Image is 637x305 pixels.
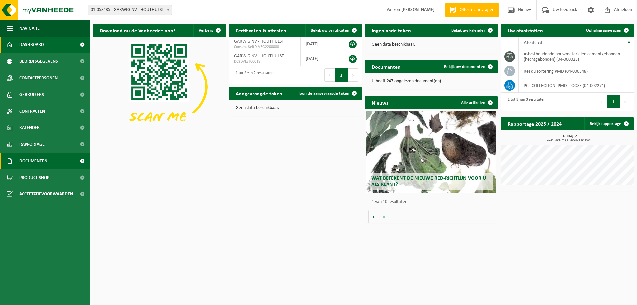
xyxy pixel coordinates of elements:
h2: Aangevraagde taken [229,87,289,100]
a: Offerte aanvragen [445,3,499,17]
h2: Download nu de Vanheede+ app! [93,24,181,37]
button: Verberg [193,24,225,37]
span: Contracten [19,103,45,119]
h2: Ingeplande taken [365,24,418,37]
p: Geen data beschikbaar. [372,42,491,47]
span: Offerte aanvragen [458,7,496,13]
span: Toon de aangevraagde taken [298,91,349,96]
p: 1 van 10 resultaten [372,200,494,204]
span: Gebruikers [19,86,44,103]
td: residu sortering PMD (04-000348) [519,64,634,78]
button: Volgende [379,210,389,223]
span: Kalender [19,119,40,136]
div: 1 tot 3 van 3 resultaten [504,94,545,109]
h2: Rapportage 2025 / 2024 [501,117,568,130]
img: Download de VHEPlus App [93,37,226,136]
span: Afvalstof [524,40,542,46]
span: DCSDVLST00018 [234,59,295,64]
td: PCI_COLLECTION_PMD_LOOSE (04-002274) [519,78,634,93]
a: Bekijk uw documenten [439,60,497,73]
h2: Documenten [365,60,407,73]
span: Wat betekent de nieuwe RED-richtlijn voor u als klant? [371,176,486,187]
span: Verberg [199,28,213,33]
span: 01-053135 - GARWIG NV - HOUTHULST [88,5,172,15]
a: Bekijk uw certificaten [305,24,361,37]
h3: Tonnage [504,134,634,142]
button: Vorige [368,210,379,223]
span: GARWIG NV - HOUTHULST [234,39,284,44]
span: Consent-SelfD-VEG2200088 [234,44,295,50]
strong: [PERSON_NAME] [401,7,435,12]
p: Geen data beschikbaar. [236,106,355,110]
a: Toon de aangevraagde taken [293,87,361,100]
a: Bekijk uw kalender [446,24,497,37]
a: Wat betekent de nieuwe RED-richtlijn voor u als klant? [366,111,496,193]
button: Previous [597,95,607,108]
a: Ophaling aanvragen [581,24,633,37]
span: Contactpersonen [19,70,58,86]
span: Documenten [19,153,47,169]
span: Bekijk uw kalender [451,28,485,33]
span: Dashboard [19,37,44,53]
span: Bedrijfsgegevens [19,53,58,70]
div: 1 tot 2 van 2 resultaten [232,68,273,82]
h2: Certificaten & attesten [229,24,293,37]
span: 2024: 393,741 t - 2025: 349,500 t [504,138,634,142]
td: [DATE] [301,51,338,66]
span: Rapportage [19,136,45,153]
button: Next [348,68,358,82]
span: Acceptatievoorwaarden [19,186,73,202]
p: U heeft 247 ongelezen document(en). [372,79,491,84]
span: Bekijk uw documenten [444,65,485,69]
span: Ophaling aanvragen [586,28,621,33]
button: Previous [324,68,335,82]
span: Product Shop [19,169,49,186]
button: 1 [607,95,620,108]
button: Next [620,95,630,108]
h2: Uw afvalstoffen [501,24,550,37]
td: [DATE] [301,37,338,51]
a: Alle artikelen [456,96,497,109]
td: asbesthoudende bouwmaterialen cementgebonden (hechtgebonden) (04-000023) [519,49,634,64]
button: 1 [335,68,348,82]
a: Bekijk rapportage [584,117,633,130]
span: Bekijk uw certificaten [311,28,349,33]
h2: Nieuws [365,96,395,109]
span: GARWIG NV - HOUTHULST [234,54,284,59]
span: Navigatie [19,20,40,37]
